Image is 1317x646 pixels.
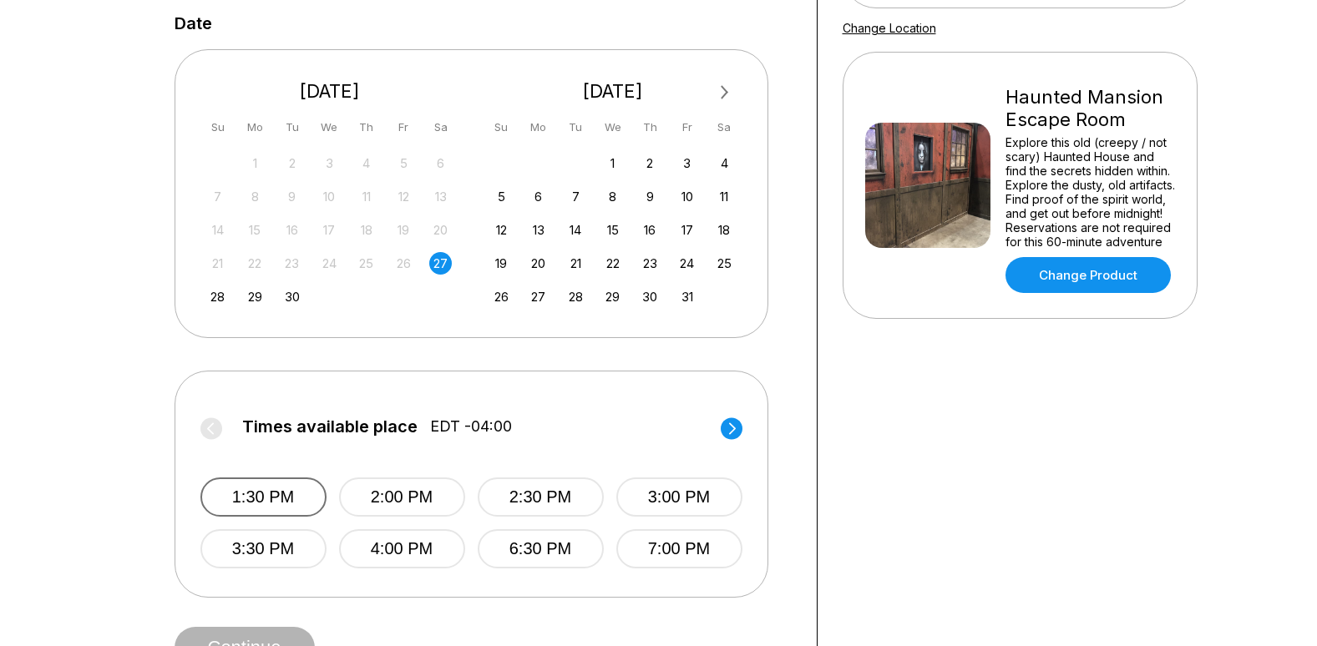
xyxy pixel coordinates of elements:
[527,219,550,241] div: Choose Monday, October 13th, 2025
[429,219,452,241] div: Not available Saturday, September 20th, 2025
[355,152,377,174] div: Not available Thursday, September 4th, 2025
[206,252,229,275] div: Not available Sunday, September 21st, 2025
[601,116,624,139] div: We
[616,477,742,517] button: 3:00 PM
[429,116,452,139] div: Sa
[206,219,229,241] div: Not available Sunday, September 14th, 2025
[242,417,418,436] span: Times available place
[206,185,229,208] div: Not available Sunday, September 7th, 2025
[713,152,736,174] div: Choose Saturday, October 4th, 2025
[484,80,742,103] div: [DATE]
[601,185,624,208] div: Choose Wednesday, October 8th, 2025
[281,152,303,174] div: Not available Tuesday, September 2nd, 2025
[713,185,736,208] div: Choose Saturday, October 11th, 2025
[490,185,513,208] div: Choose Sunday, October 5th, 2025
[490,285,513,308] div: Choose Sunday, October 26th, 2025
[639,152,661,174] div: Choose Thursday, October 2nd, 2025
[339,477,465,517] button: 2:00 PM
[601,252,624,275] div: Choose Wednesday, October 22nd, 2025
[527,285,550,308] div: Choose Monday, October 27th, 2025
[244,252,266,275] div: Not available Monday, September 22nd, 2025
[318,152,341,174] div: Not available Wednesday, September 3rd, 2025
[318,219,341,241] div: Not available Wednesday, September 17th, 2025
[676,185,698,208] div: Choose Friday, October 10th, 2025
[355,252,377,275] div: Not available Thursday, September 25th, 2025
[527,116,550,139] div: Mo
[565,285,587,308] div: Choose Tuesday, October 28th, 2025
[639,185,661,208] div: Choose Thursday, October 9th, 2025
[393,116,415,139] div: Fr
[565,185,587,208] div: Choose Tuesday, October 7th, 2025
[601,285,624,308] div: Choose Wednesday, October 29th, 2025
[355,185,377,208] div: Not available Thursday, September 11th, 2025
[206,285,229,308] div: Choose Sunday, September 28th, 2025
[206,116,229,139] div: Su
[1005,257,1171,293] a: Change Product
[429,252,452,275] div: Choose Saturday, September 27th, 2025
[429,185,452,208] div: Not available Saturday, September 13th, 2025
[429,152,452,174] div: Not available Saturday, September 6th, 2025
[527,185,550,208] div: Choose Monday, October 6th, 2025
[713,252,736,275] div: Choose Saturday, October 25th, 2025
[713,219,736,241] div: Choose Saturday, October 18th, 2025
[281,285,303,308] div: Choose Tuesday, September 30th, 2025
[490,252,513,275] div: Choose Sunday, October 19th, 2025
[339,529,465,568] button: 4:00 PM
[244,219,266,241] div: Not available Monday, September 15th, 2025
[393,185,415,208] div: Not available Friday, September 12th, 2025
[565,219,587,241] div: Choose Tuesday, October 14th, 2025
[281,116,303,139] div: Tu
[393,252,415,275] div: Not available Friday, September 26th, 2025
[843,21,936,35] a: Change Location
[318,185,341,208] div: Not available Wednesday, September 10th, 2025
[478,529,604,568] button: 6:30 PM
[488,150,738,308] div: month 2025-10
[676,219,698,241] div: Choose Friday, October 17th, 2025
[355,116,377,139] div: Th
[601,219,624,241] div: Choose Wednesday, October 15th, 2025
[676,252,698,275] div: Choose Friday, October 24th, 2025
[713,116,736,139] div: Sa
[200,477,327,517] button: 1:30 PM
[639,116,661,139] div: Th
[565,252,587,275] div: Choose Tuesday, October 21st, 2025
[244,152,266,174] div: Not available Monday, September 1st, 2025
[430,417,512,436] span: EDT -04:00
[490,219,513,241] div: Choose Sunday, October 12th, 2025
[639,219,661,241] div: Choose Thursday, October 16th, 2025
[244,285,266,308] div: Choose Monday, September 29th, 2025
[200,80,459,103] div: [DATE]
[244,116,266,139] div: Mo
[281,252,303,275] div: Not available Tuesday, September 23rd, 2025
[318,252,341,275] div: Not available Wednesday, September 24th, 2025
[676,152,698,174] div: Choose Friday, October 3rd, 2025
[527,252,550,275] div: Choose Monday, October 20th, 2025
[281,219,303,241] div: Not available Tuesday, September 16th, 2025
[676,116,698,139] div: Fr
[1005,135,1175,249] div: Explore this old (creepy / not scary) Haunted House and find the secrets hidden within. Explore t...
[616,529,742,568] button: 7:00 PM
[200,529,327,568] button: 3:30 PM
[244,185,266,208] div: Not available Monday, September 8th, 2025
[1005,86,1175,131] div: Haunted Mansion Escape Room
[676,285,698,308] div: Choose Friday, October 31st, 2025
[639,252,661,275] div: Choose Thursday, October 23rd, 2025
[393,152,415,174] div: Not available Friday, September 5th, 2025
[318,116,341,139] div: We
[281,185,303,208] div: Not available Tuesday, September 9th, 2025
[355,219,377,241] div: Not available Thursday, September 18th, 2025
[639,285,661,308] div: Choose Thursday, October 30th, 2025
[865,123,990,248] img: Haunted Mansion Escape Room
[205,150,455,308] div: month 2025-09
[601,152,624,174] div: Choose Wednesday, October 1st, 2025
[712,79,738,106] button: Next Month
[393,219,415,241] div: Not available Friday, September 19th, 2025
[565,116,587,139] div: Tu
[175,14,212,33] label: Date
[478,477,604,517] button: 2:30 PM
[490,116,513,139] div: Su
